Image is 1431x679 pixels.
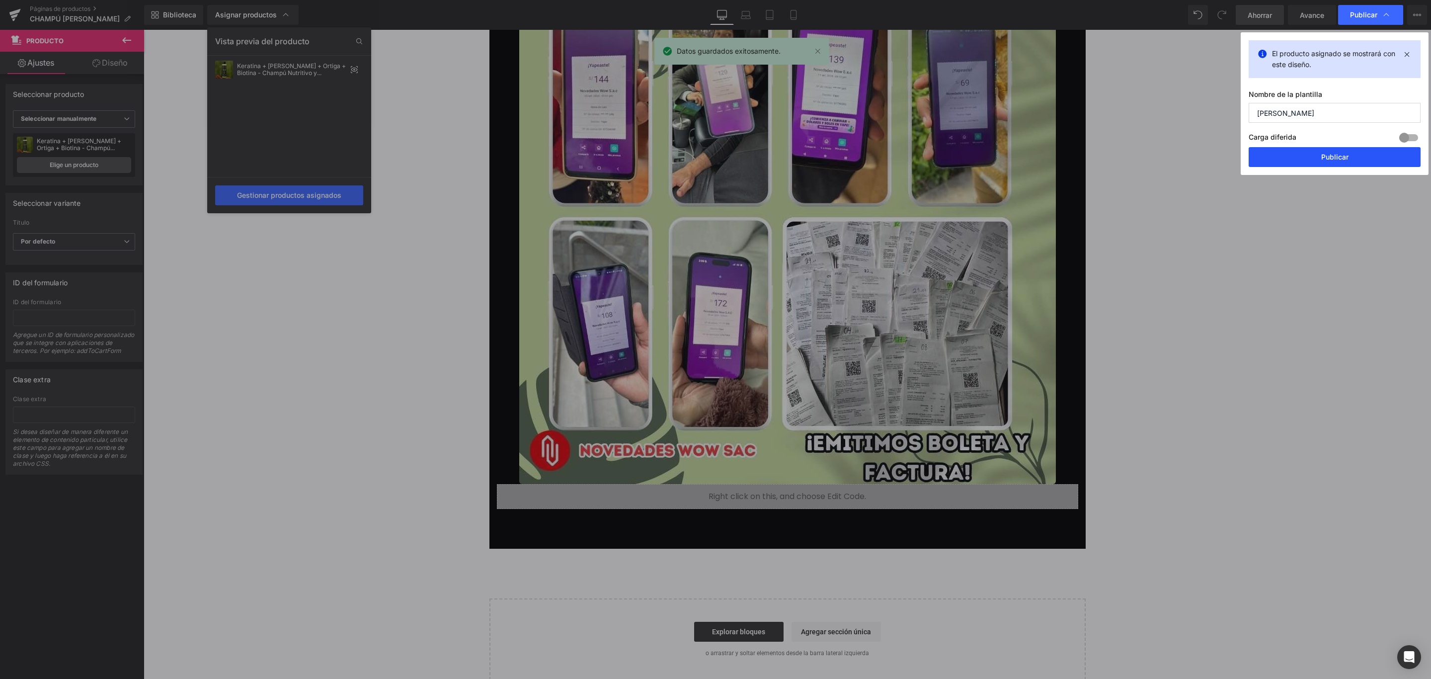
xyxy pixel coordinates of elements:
font: El producto asignado se mostrará con este diseño. [1272,49,1395,69]
font: Explorar bloques [568,598,622,606]
a: Explorar bloques [551,592,640,612]
font: Carga diferida [1249,133,1296,141]
font: Publicar [1321,153,1349,161]
div: Abrir Intercom Messenger [1397,645,1421,669]
font: Nombre de la plantilla [1249,90,1322,98]
font: o arrastrar y soltar elementos desde la barra lateral izquierda [562,620,725,627]
font: Publicar [1350,10,1377,19]
button: Publicar [1249,147,1421,167]
font: Agregar sección única [657,598,727,606]
a: Agregar sección única [648,592,737,612]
